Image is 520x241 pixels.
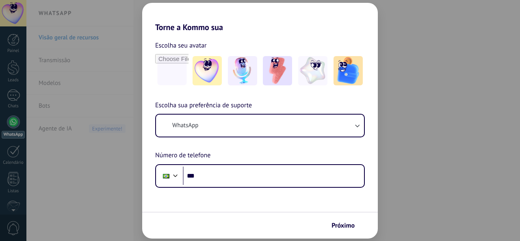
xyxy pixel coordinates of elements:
span: Escolha seu avatar [155,40,207,51]
span: WhatsApp [172,122,198,130]
button: Próximo [328,219,366,232]
span: Escolha sua preferência de suporte [155,100,252,111]
h2: Torne a Kommo sua [142,3,378,32]
span: Próximo [331,223,355,228]
div: Brazil: + 55 [158,167,174,185]
button: WhatsApp [156,115,364,137]
span: Número de telefone [155,150,210,161]
img: -3.jpeg [263,56,292,85]
img: -4.jpeg [298,56,327,85]
img: -2.jpeg [228,56,257,85]
img: -1.jpeg [193,56,222,85]
img: -5.jpeg [334,56,363,85]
